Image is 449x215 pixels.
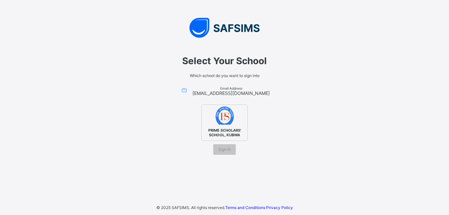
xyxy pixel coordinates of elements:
[225,205,293,210] span: ·
[192,86,270,90] span: Email Address
[125,18,324,38] img: SAFSIMS Logo
[218,147,231,152] span: Sign In
[192,90,270,96] span: [EMAIL_ADDRESS][DOMAIN_NAME]
[204,126,245,139] span: PRIME SCHOLARS' SCHOOL, KUBWA
[225,205,265,210] a: Terms and Conditions
[132,73,317,78] span: Which school do you want to sign into
[266,205,293,210] a: Privacy Policy
[156,205,225,210] span: © 2025 SAFSIMS. All rights reserved.
[216,107,234,125] img: PRIME SCHOLARS' SCHOOL, KUBWA
[132,55,317,66] span: Select Your School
